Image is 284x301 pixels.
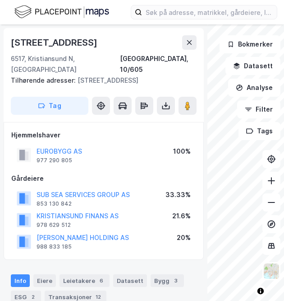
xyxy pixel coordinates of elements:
button: Tags [238,122,280,140]
div: Info [11,274,30,287]
input: Søk på adresse, matrikkel, gårdeiere, leietakere eller personer [142,5,277,19]
button: Filter [237,100,280,118]
div: 6517, Kristiansund N, [GEOGRAPHIC_DATA] [11,53,120,75]
button: Bokmerker [220,35,280,53]
div: 100% [173,146,191,157]
div: Datasett [113,274,147,287]
div: [STREET_ADDRESS] [11,75,189,86]
button: Datasett [225,57,280,75]
div: 853 130 842 [37,200,72,207]
div: 977 290 805 [37,157,72,164]
div: 978 629 512 [37,221,71,229]
iframe: Chat Widget [239,258,284,301]
div: 6 [97,276,106,285]
img: logo.f888ab2527a4732fd821a326f86c7f29.svg [14,4,109,20]
div: Hjemmelshaver [11,130,196,141]
div: Gårdeiere [11,173,196,184]
div: [STREET_ADDRESS] [11,35,99,50]
div: Bygg [151,274,184,287]
div: 3 [171,276,180,285]
div: 33.33% [165,189,191,200]
span: Tilhørende adresser: [11,76,78,84]
div: Leietakere [60,274,110,287]
div: [GEOGRAPHIC_DATA], 10/605 [120,53,197,75]
button: Tag [11,97,88,115]
button: Analyse [228,79,280,97]
div: 988 833 185 [37,243,72,250]
div: Eiere [33,274,56,287]
div: 20% [177,232,191,243]
div: 21.6% [172,211,191,221]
